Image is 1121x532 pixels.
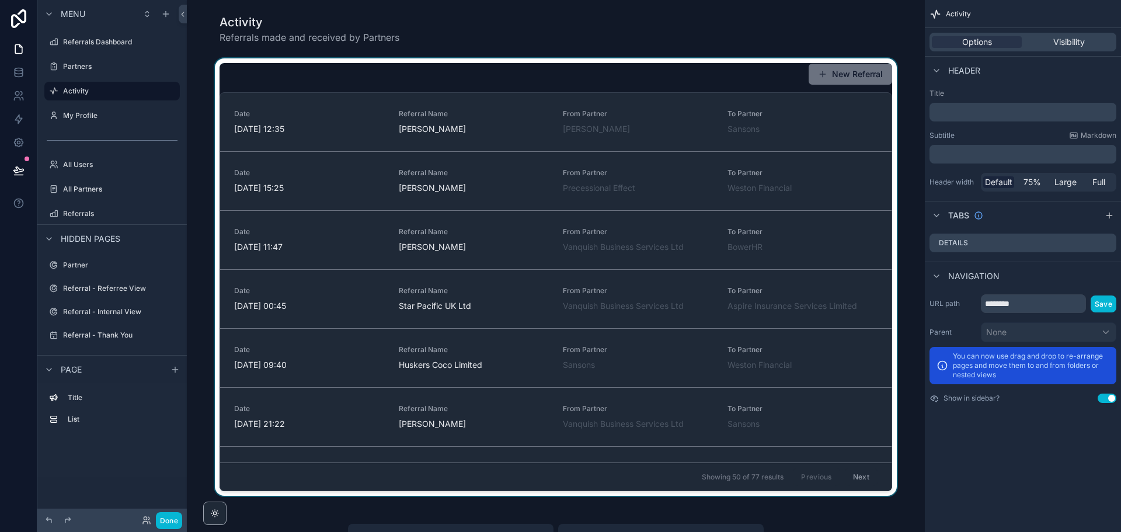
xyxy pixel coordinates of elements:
[44,256,180,274] a: Partner
[44,155,180,174] a: All Users
[985,176,1012,188] span: Default
[929,131,955,140] label: Subtitle
[944,394,1000,403] label: Show in sidebar?
[63,160,177,169] label: All Users
[929,89,1116,98] label: Title
[953,352,1109,380] p: You can now use drag and drop to re-arrange pages and move them to and from folders or nested views
[948,210,969,221] span: Tabs
[44,82,180,100] a: Activity
[44,57,180,76] a: Partners
[61,8,85,20] span: Menu
[1053,36,1085,48] span: Visibility
[44,204,180,223] a: Referrals
[44,279,180,298] a: Referral - Referree View
[44,326,180,345] a: Referral - Thank You
[63,284,177,293] label: Referral - Referree View
[44,33,180,51] a: Referrals Dashboard
[1092,176,1105,188] span: Full
[37,383,187,440] div: scrollable content
[68,393,175,402] label: Title
[63,209,177,218] label: Referrals
[986,326,1007,338] span: None
[929,103,1116,121] div: scrollable content
[63,307,177,317] label: Referral - Internal View
[948,65,980,77] span: Header
[929,178,976,187] label: Header width
[1023,176,1041,188] span: 75%
[63,62,177,71] label: Partners
[63,111,177,120] label: My Profile
[929,299,976,308] label: URL path
[44,106,180,125] a: My Profile
[948,270,1000,282] span: Navigation
[68,415,175,424] label: List
[962,36,992,48] span: Options
[156,512,182,529] button: Done
[63,331,177,340] label: Referral - Thank You
[939,238,968,248] label: Details
[946,9,971,19] span: Activity
[929,328,976,337] label: Parent
[929,145,1116,164] div: scrollable content
[1054,176,1077,188] span: Large
[61,233,120,245] span: Hidden pages
[1091,295,1116,312] button: Save
[63,86,173,96] label: Activity
[61,364,82,375] span: Page
[981,322,1116,342] button: None
[63,260,177,270] label: Partner
[1081,131,1116,140] span: Markdown
[63,37,177,47] label: Referrals Dashboard
[44,302,180,321] a: Referral - Internal View
[44,180,180,199] a: All Partners
[1069,131,1116,140] a: Markdown
[63,185,177,194] label: All Partners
